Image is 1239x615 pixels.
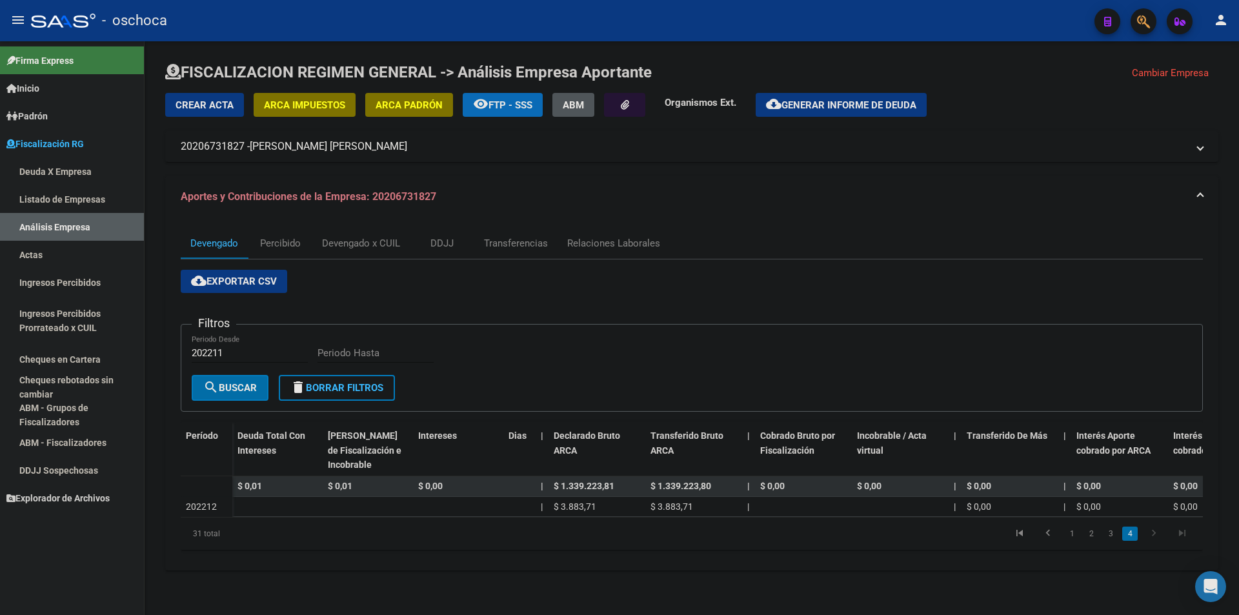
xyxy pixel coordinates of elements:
div: Open Intercom Messenger [1195,571,1226,602]
span: Crear Acta [176,99,234,111]
a: go to previous page [1036,527,1060,541]
span: Fiscalización RG [6,137,84,151]
span: | [954,430,956,441]
mat-icon: menu [10,12,26,28]
span: $ 3.883,71 [554,501,596,512]
mat-icon: search [203,379,219,395]
span: 202212 [186,501,217,512]
mat-icon: cloud_download [191,273,206,288]
span: Firma Express [6,54,74,68]
span: $ 0,00 [1076,501,1101,512]
datatable-header-cell: Deuda Bruta Neto de Fiscalización e Incobrable [323,422,413,479]
span: Transferido Bruto ARCA [650,430,723,456]
datatable-header-cell: Transferido De Más [962,422,1058,479]
span: $ 1.339.223,80 [650,481,711,491]
span: - oschoca [102,6,167,35]
datatable-header-cell: Dias [503,422,536,479]
span: Transferido De Más [967,430,1047,441]
datatable-header-cell: Período [181,422,232,476]
span: ABM [563,99,584,111]
mat-expansion-panel-header: Aportes y Contribuciones de la Empresa: 20206731827 [165,176,1218,217]
a: go to first page [1007,527,1032,541]
datatable-header-cell: Interés Aporte cobrado por ARCA [1071,422,1168,479]
span: | [1063,501,1065,512]
a: go to last page [1170,527,1194,541]
datatable-header-cell: | [949,422,962,479]
span: $ 3.883,71 [650,501,693,512]
span: $ 0,00 [967,481,991,491]
span: $ 0,01 [237,481,262,491]
span: | [954,501,956,512]
h3: Filtros [192,314,236,332]
button: Crear Acta [165,93,244,117]
span: | [541,481,543,491]
span: Aportes y Contribuciones de la Empresa: 20206731827 [181,190,436,203]
span: Período [186,430,218,441]
a: 3 [1103,527,1118,541]
a: go to next page [1142,527,1166,541]
span: Dias [509,430,527,441]
button: Generar informe de deuda [756,93,927,117]
span: Padrón [6,109,48,123]
span: ARCA Impuestos [264,99,345,111]
datatable-header-cell: Cobrado Bruto por Fiscalización [755,422,852,479]
span: Declarado Bruto ARCA [554,430,620,456]
button: Cambiar Empresa [1122,62,1218,84]
mat-icon: delete [290,379,306,395]
span: | [747,501,749,512]
span: | [1063,481,1066,491]
div: DDJJ [430,236,454,250]
datatable-header-cell: | [742,422,755,479]
datatable-header-cell: Declarado Bruto ARCA [549,422,645,479]
span: | [541,430,543,441]
li: page 2 [1082,523,1101,545]
a: 2 [1083,527,1099,541]
span: Cambiar Empresa [1132,67,1209,79]
button: ARCA Impuestos [254,93,356,117]
span: | [747,481,750,491]
span: | [541,501,543,512]
span: $ 0,00 [967,501,991,512]
div: Relaciones Laborales [567,236,660,250]
span: FTP - SSS [489,99,532,111]
span: $ 1.339.223,81 [554,481,614,491]
div: Aportes y Contribuciones de la Empresa: 20206731827 [165,217,1218,570]
mat-icon: remove_red_eye [473,96,489,112]
mat-expansion-panel-header: 20206731827 -[PERSON_NAME] [PERSON_NAME] [165,131,1218,162]
div: Percibido [260,236,301,250]
datatable-header-cell: Incobrable / Acta virtual [852,422,949,479]
span: | [747,430,750,441]
div: Devengado [190,236,238,250]
strong: Organismos Ext. [665,97,736,108]
span: $ 0,00 [1173,501,1198,512]
span: Cobrado Bruto por Fiscalización [760,430,835,456]
button: ARCA Padrón [365,93,453,117]
a: 4 [1122,527,1138,541]
button: FTP - SSS [463,93,543,117]
h1: FISCALIZACION REGIMEN GENERAL -> Análisis Empresa Aportante [165,62,652,83]
span: $ 0,00 [760,481,785,491]
span: $ 0,00 [857,481,881,491]
div: 31 total [181,518,383,550]
li: page 1 [1062,523,1082,545]
li: page 4 [1120,523,1140,545]
mat-icon: cloud_download [766,96,781,112]
datatable-header-cell: Deuda Total Con Intereses [232,422,323,479]
span: | [954,481,956,491]
span: [PERSON_NAME] [PERSON_NAME] [250,139,407,154]
span: ARCA Padrón [376,99,443,111]
span: Interés Aporte cobrado por ARCA [1076,430,1151,456]
span: Intereses [418,430,457,441]
span: Explorador de Archivos [6,491,110,505]
span: Deuda Total Con Intereses [237,430,305,456]
span: Generar informe de deuda [781,99,916,111]
span: Exportar CSV [191,276,277,287]
mat-panel-title: 20206731827 - [181,139,1187,154]
span: | [1063,430,1066,441]
span: $ 0,00 [418,481,443,491]
datatable-header-cell: Intereses [413,422,503,479]
button: Borrar Filtros [279,375,395,401]
button: Buscar [192,375,268,401]
span: $ 0,00 [1173,481,1198,491]
div: Devengado x CUIL [322,236,400,250]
